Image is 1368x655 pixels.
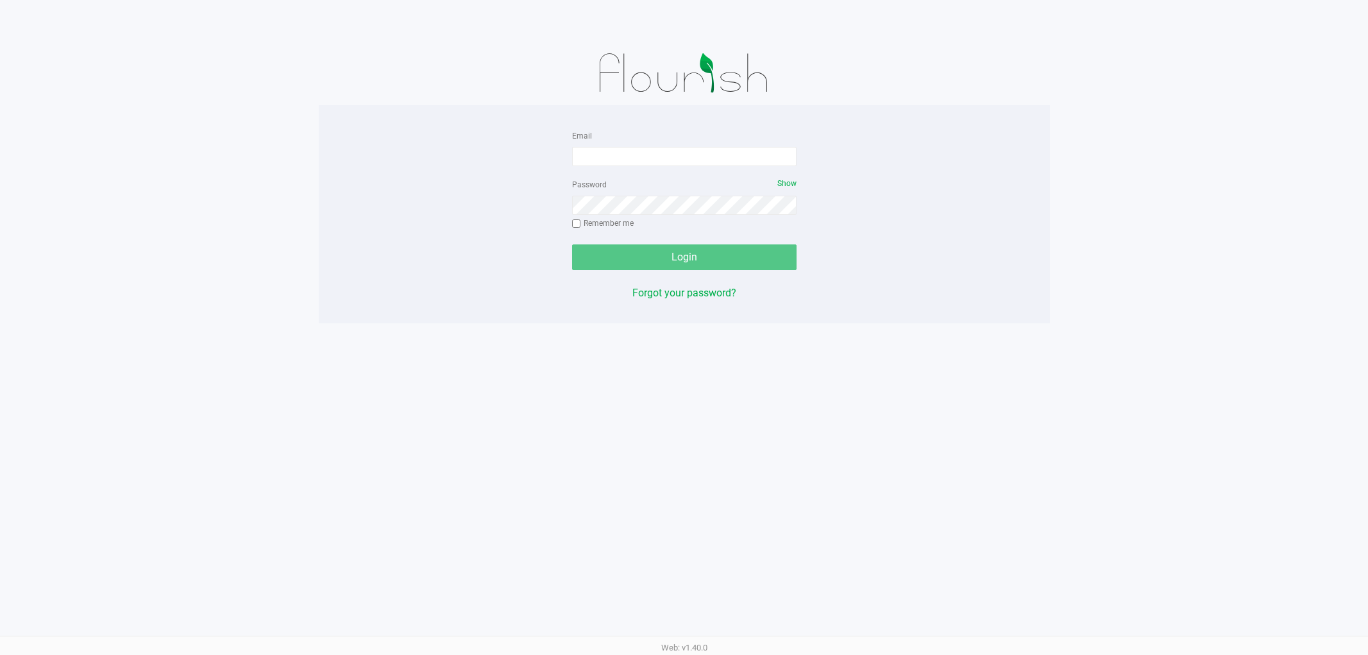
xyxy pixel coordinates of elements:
button: Forgot your password? [632,285,736,301]
span: Show [777,179,797,188]
input: Remember me [572,219,581,228]
label: Password [572,179,607,191]
label: Email [572,130,592,142]
span: Web: v1.40.0 [661,643,707,652]
label: Remember me [572,217,634,229]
